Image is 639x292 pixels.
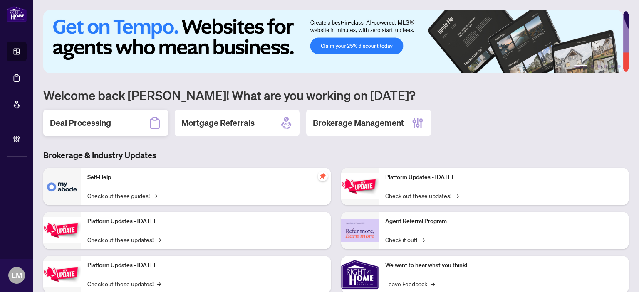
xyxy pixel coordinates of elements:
[341,173,379,199] img: Platform Updates - June 23, 2025
[341,219,379,242] img: Agent Referral Program
[606,263,631,288] button: Open asap
[318,171,328,181] span: pushpin
[87,235,161,244] a: Check out these updates!→
[157,279,161,288] span: →
[43,217,81,243] img: Platform Updates - September 16, 2025
[50,117,111,129] h2: Deal Processing
[7,6,27,22] img: logo
[181,117,255,129] h2: Mortgage Referrals
[604,65,607,68] button: 4
[574,65,587,68] button: 1
[313,117,404,129] h2: Brokerage Management
[43,168,81,205] img: Self-Help
[43,10,623,73] img: Slide 0
[87,217,324,226] p: Platform Updates - [DATE]
[591,65,594,68] button: 2
[385,235,425,244] a: Check it out!→
[87,261,324,270] p: Platform Updates - [DATE]
[87,173,324,182] p: Self-Help
[455,191,459,200] span: →
[385,217,622,226] p: Agent Referral Program
[157,235,161,244] span: →
[431,279,435,288] span: →
[43,150,629,161] h3: Brokerage & Industry Updates
[385,191,459,200] a: Check out these updates!→
[421,235,425,244] span: →
[385,173,622,182] p: Platform Updates - [DATE]
[597,65,601,68] button: 3
[43,261,81,287] img: Platform Updates - July 21, 2025
[153,191,157,200] span: →
[12,270,22,281] span: LM
[385,261,622,270] p: We want to hear what you think!
[385,279,435,288] a: Leave Feedback→
[43,87,629,103] h1: Welcome back [PERSON_NAME]! What are you working on [DATE]?
[617,65,621,68] button: 6
[611,65,614,68] button: 5
[87,191,157,200] a: Check out these guides!→
[87,279,161,288] a: Check out these updates!→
